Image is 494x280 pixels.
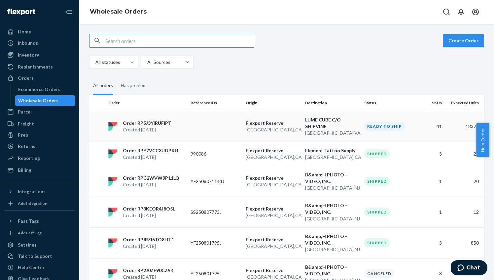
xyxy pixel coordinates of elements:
a: Returns [4,141,75,152]
p: Flexport Reserve [246,236,300,243]
td: 850 [444,227,484,258]
img: Flexport logo [7,9,35,15]
button: Open Search Box [440,5,453,19]
p: [GEOGRAPHIC_DATA] , NJ [305,246,359,253]
iframe: Opens a widget where you can chat to one of our agents [451,260,487,277]
img: flexport logo [108,238,118,248]
a: Replenishments [4,62,75,72]
div: Reporting [18,155,40,162]
th: Order [106,95,188,111]
p: Order RP2J0ZF90CZ9K [123,267,174,274]
a: Parcel [4,107,75,117]
a: Freight [4,118,75,129]
p: Order RPY7VCC3UDPXH [123,147,178,154]
img: flexport logo [108,177,118,186]
img: flexport logo [108,122,118,131]
th: SKUs [417,95,445,111]
td: 1 [417,197,445,227]
div: Shipped [364,208,390,216]
td: 41 [417,111,445,142]
div: Talk to Support [18,253,52,259]
td: 18371 [444,111,484,142]
p: 990086 [191,151,240,157]
img: flexport logo [108,149,118,159]
td: 3 [417,227,445,258]
div: Replenishments [18,64,53,70]
th: Destination [302,95,362,111]
td: 27 [444,142,484,166]
div: Shipped [364,238,390,247]
a: Wholesale Orders [90,8,147,15]
p: Element Tattoo Supply [305,147,359,154]
p: [GEOGRAPHIC_DATA] , NJ [305,215,359,222]
a: Inbounds [4,38,75,48]
button: Close Navigation [62,5,75,19]
th: Origin [243,95,302,111]
td: 12 [444,197,484,227]
a: Inventory [4,50,75,60]
p: Order RP5J3YIRUFIPT [123,120,171,126]
th: Status [362,95,417,111]
p: B&amp;H PHOTO - VIDEO, INC. [305,171,359,185]
div: Billing [18,167,31,173]
a: Settings [4,240,75,250]
p: [GEOGRAPHIC_DATA] , CA [246,154,300,161]
p: Flexport Reserve [246,206,300,212]
div: Returns [18,143,35,150]
div: Parcel [18,109,32,115]
p: YF2508071144J [191,178,240,185]
p: [GEOGRAPHIC_DATA] , CA [246,243,300,250]
img: flexport logo [108,269,118,278]
a: Add Fast Tag [4,229,75,237]
p: [GEOGRAPHIC_DATA] , CA [305,154,359,161]
a: Add Integration [4,200,75,208]
p: Created [DATE] [123,154,178,161]
p: [GEOGRAPHIC_DATA] , CA [246,181,300,188]
a: Billing [4,165,75,175]
p: Created [DATE] [123,181,179,188]
div: Orders [18,75,34,81]
div: Ecommerce Orders [18,86,60,93]
div: Add Fast Tag [18,230,42,236]
td: 20 [444,166,484,197]
p: YF250801795J [191,270,240,277]
img: flexport logo [108,208,118,217]
div: Shipped [364,177,390,186]
a: Reporting [4,153,75,163]
p: B&amp;H PHOTO - VIDEO, INC. [305,202,359,215]
p: Flexport Reserve [246,267,300,274]
p: SS250807773J [191,209,240,215]
div: Has problem [121,77,147,94]
a: Prep [4,130,75,140]
td: 1 [417,166,445,197]
div: Wholesale Orders [18,97,58,104]
button: Talk to Support [4,251,75,261]
p: [GEOGRAPHIC_DATA] , NJ [305,185,359,191]
div: Help Center [18,264,45,271]
div: Fast Tags [18,218,39,224]
p: Flexport Reserve [246,175,300,181]
div: Freight [18,120,34,127]
p: Created [DATE] [123,243,174,250]
div: All orders [93,77,113,95]
div: Add Integration [18,201,47,206]
p: YF250801795J [191,240,240,246]
a: Ecommerce Orders [15,84,76,95]
div: Prep [18,132,28,138]
button: Create Order [443,34,484,47]
button: Open notifications [454,5,468,19]
p: Created [DATE] [123,126,171,133]
p: Flexport Reserve [246,147,300,154]
button: Help Center [476,123,489,157]
ol: breadcrumbs [85,2,152,22]
a: Home [4,26,75,37]
a: Wholesale Orders [15,95,76,106]
th: Expected Units [444,95,484,111]
button: Fast Tags [4,216,75,226]
p: Order RPJRZI6TO8HT1 [123,236,174,243]
th: Reference IDs [188,95,243,111]
div: Integrations [18,188,46,195]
